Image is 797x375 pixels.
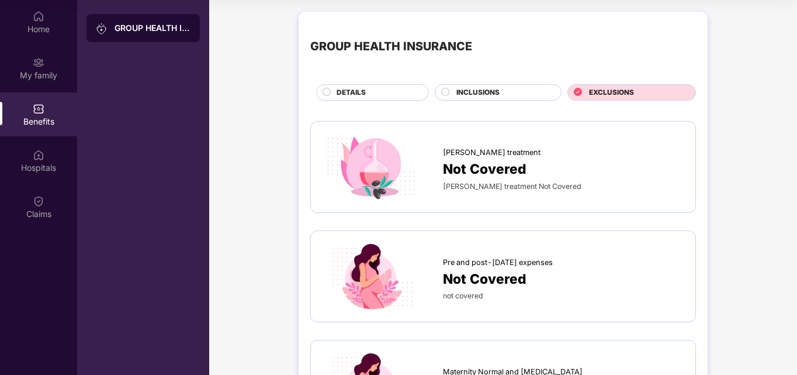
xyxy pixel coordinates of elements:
[323,243,420,310] img: icon
[323,133,420,201] img: icon
[33,103,44,115] img: svg+xml;base64,PHN2ZyBpZD0iQmVuZWZpdHMiIHhtbG5zPSJodHRwOi8vd3d3LnczLm9yZy8yMDAwL3N2ZyIgd2lkdGg9Ij...
[443,257,553,269] span: Pre and post-[DATE] expenses
[33,149,44,161] img: svg+xml;base64,PHN2ZyBpZD0iSG9zcGl0YWxzIiB4bWxucz0iaHR0cDovL3d3dy53My5vcmcvMjAwMC9zdmciIHdpZHRoPS...
[443,291,483,300] span: not covered
[337,87,366,98] span: DETAILS
[310,37,472,56] div: GROUP HEALTH INSURANCE
[96,23,108,35] img: svg+xml;base64,PHN2ZyB3aWR0aD0iMjAiIGhlaWdodD0iMjAiIHZpZXdCb3g9IjAgMCAyMCAyMCIgZmlsbD0ibm9uZSIgeG...
[589,87,634,98] span: EXCLUSIONS
[33,195,44,207] img: svg+xml;base64,PHN2ZyBpZD0iQ2xhaW0iIHhtbG5zPSJodHRwOi8vd3d3LnczLm9yZy8yMDAwL3N2ZyIgd2lkdGg9IjIwIi...
[443,182,581,191] span: [PERSON_NAME] treatment Not Covered
[443,159,526,180] span: Not Covered
[33,11,44,22] img: svg+xml;base64,PHN2ZyBpZD0iSG9tZSIgeG1sbnM9Imh0dHA6Ly93d3cudzMub3JnLzIwMDAvc3ZnIiB3aWR0aD0iMjAiIG...
[443,147,540,159] span: [PERSON_NAME] treatment
[33,57,44,68] img: svg+xml;base64,PHN2ZyB3aWR0aD0iMjAiIGhlaWdodD0iMjAiIHZpZXdCb3g9IjAgMCAyMCAyMCIgZmlsbD0ibm9uZSIgeG...
[456,87,500,98] span: INCLUSIONS
[443,269,526,290] span: Not Covered
[115,22,190,34] div: GROUP HEALTH INSURANCE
